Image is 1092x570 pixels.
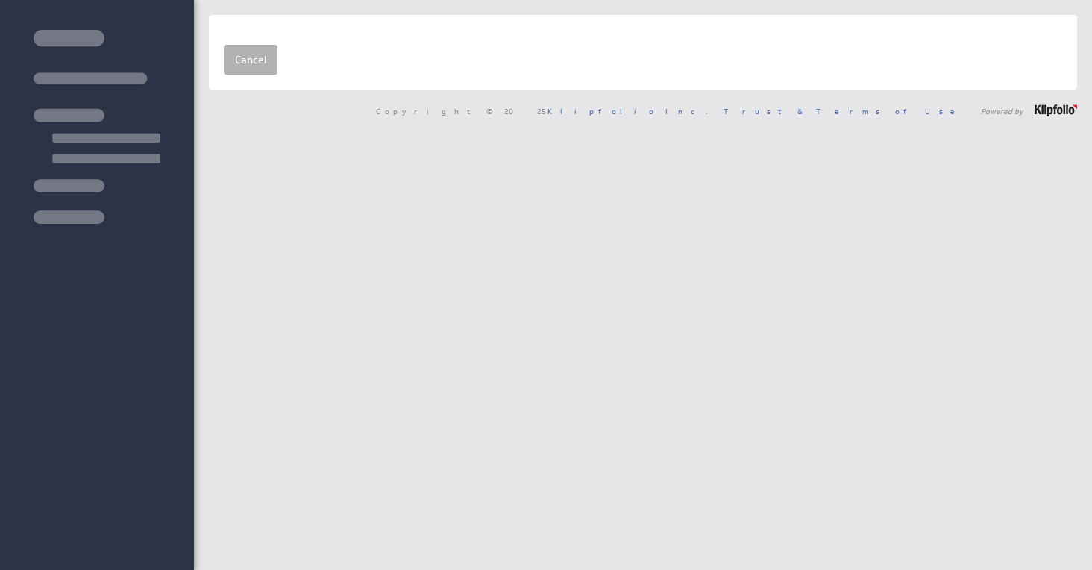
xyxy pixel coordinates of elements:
[981,107,1023,115] span: Powered by
[547,106,708,116] a: Klipfolio Inc.
[376,107,708,115] span: Copyright © 2025
[724,106,965,116] a: Trust & Terms of Use
[1035,104,1077,116] img: logo-footer.png
[224,45,277,75] a: Cancel
[34,30,160,224] img: skeleton-sidenav.svg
